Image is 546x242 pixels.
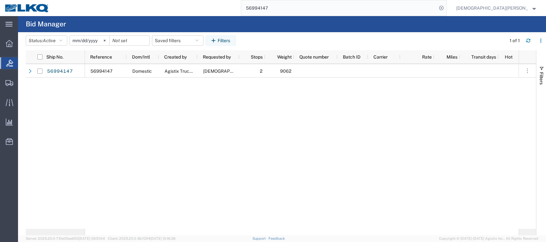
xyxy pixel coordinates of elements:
[206,35,236,46] button: Filters
[270,54,292,60] span: Weight
[26,16,66,32] h4: Bid Manager
[110,36,149,45] input: Not set
[203,69,290,74] span: Kristen Lund
[439,54,457,60] span: Miles
[5,3,50,13] img: logo
[132,69,152,74] span: Domestic
[79,237,105,240] span: [DATE] 09:51:04
[164,54,187,60] span: Created by
[26,35,67,46] button: Status:Active
[252,237,268,240] a: Support
[456,4,537,12] button: [DEMOGRAPHIC_DATA][PERSON_NAME]
[150,237,175,240] span: [DATE] 10:16:38
[152,35,203,46] button: Saved filters
[456,5,528,12] span: Kristen Lund
[373,54,388,60] span: Carrier
[70,36,109,45] input: Not set
[260,69,262,74] span: 2
[343,54,361,60] span: Batch ID
[47,66,73,77] a: 56994147
[46,54,63,60] span: Ship No.
[268,237,285,240] a: Feedback
[132,54,150,60] span: Dom/Intl
[406,54,432,60] span: Rate
[245,54,263,60] span: Stops
[26,237,105,240] span: Server: 2025.20.0-710e05ee653
[90,69,112,74] span: 56994147
[539,72,544,85] span: Filters
[203,54,231,60] span: Requested by
[108,237,175,240] span: Client: 2025.20.0-8b113f4
[505,54,513,60] span: Hot
[510,37,521,44] div: 1 of 1
[165,69,220,74] span: Agistix Truckload Services
[43,38,56,43] span: Active
[241,0,437,16] input: Search for shipment number, reference number
[439,236,538,241] span: Copyright © [DATE]-[DATE] Agistix Inc., All Rights Reserved
[90,54,112,60] span: Reference
[465,54,496,60] span: Transit days
[299,54,329,60] span: Quote number
[280,69,291,74] span: 9062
